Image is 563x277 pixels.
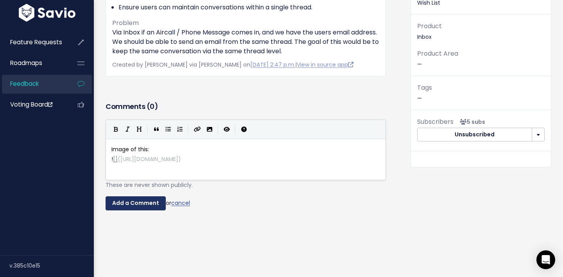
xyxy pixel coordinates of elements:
i: | [218,125,219,134]
span: Feedback [10,80,39,88]
p: Inbox [417,21,545,42]
a: Roadmaps [2,54,65,72]
span: Product [417,22,442,31]
span: Created by [PERSON_NAME] via [PERSON_NAME] on | [112,61,353,69]
button: Italic [122,123,133,135]
a: Feature Requests [2,33,65,51]
button: Unsubscribed [417,128,532,142]
span: Problem [112,18,139,27]
a: [DATE] 2:47 p.m. [250,61,295,69]
span: [URL][DOMAIN_NAME] [120,155,178,163]
span: Image of this: [111,145,149,153]
button: Bold [110,123,122,135]
p: — [417,48,545,69]
span: Tags [417,83,432,92]
span: ) [178,155,181,163]
a: View in source app [297,61,353,69]
div: v.385c10e15 [9,255,94,276]
h3: Comments ( ) [106,101,386,112]
img: logo-white.9d6f32f41409.svg [17,4,77,22]
span: Feature Requests [10,38,62,46]
i: | [235,125,236,134]
i: | [147,125,148,134]
span: Product Area [417,49,458,58]
i: | [188,125,189,134]
span: 0 [150,101,154,111]
a: Feedback [2,75,65,93]
input: Add a Comment [106,196,166,210]
span: Voting Board [10,100,52,109]
span: [] [113,155,118,163]
span: Roadmaps [10,59,42,67]
button: Heading [133,123,145,135]
span: ( [118,155,120,163]
li: Ensure users can maintain conversations within a single thread. [118,3,379,12]
p: — [417,82,545,103]
span: ! [111,155,113,163]
button: Numbered List [174,123,186,135]
button: Quote [151,123,162,135]
p: Via Inbox if an Aircall / Phone Message comes in, and we have the users email address. We should ... [112,28,379,56]
button: Generic List [162,123,174,135]
button: Import an image [204,123,215,135]
div: Open Intercom Messenger [536,250,555,269]
div: or [106,196,386,210]
button: Toggle Preview [221,123,233,135]
span: These are never shown publicly. [106,181,193,189]
button: Markdown Guide [238,123,250,135]
span: <p><strong>Subscribers</strong><br><br> - Karol Kaczmarczyk<br> - Cheyenne Griffith<br> - Maria S... [457,118,485,126]
span: Subscribers [417,117,454,126]
button: Create Link [191,123,204,135]
a: cancel [171,199,190,207]
a: Voting Board [2,96,65,114]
